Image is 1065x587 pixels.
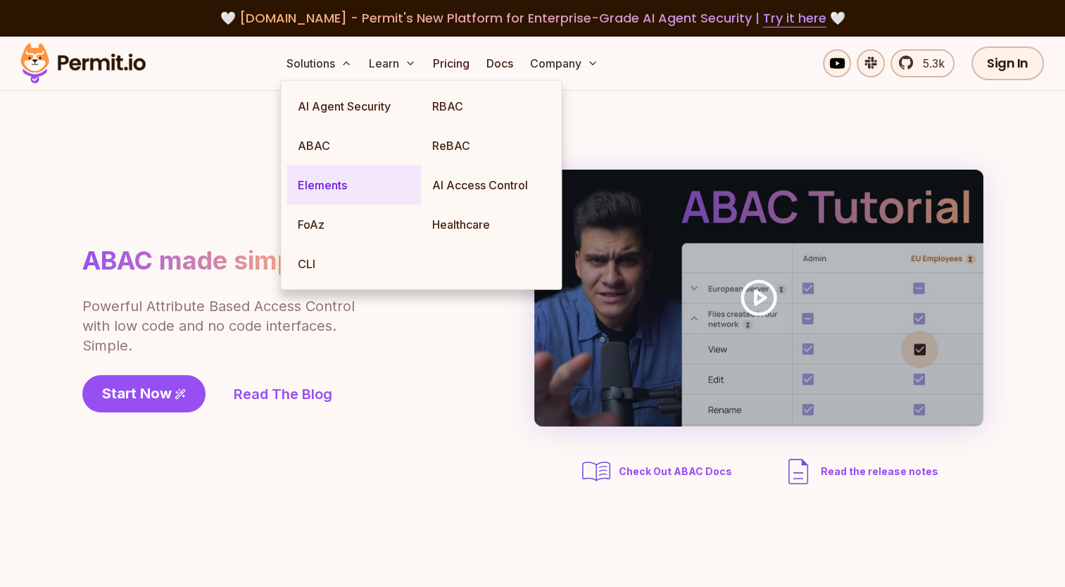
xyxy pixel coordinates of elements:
[82,245,315,277] h1: ABAC made simple
[82,375,206,412] a: Start Now
[579,455,736,488] a: Check Out ABAC Docs
[579,455,613,488] img: abac docs
[619,465,732,479] span: Check Out ABAC Docs
[234,384,332,404] a: Read The Blog
[286,165,421,205] a: Elements
[481,49,519,77] a: Docs
[427,49,475,77] a: Pricing
[781,455,938,488] a: Read the release notes
[524,49,604,77] button: Company
[286,244,421,284] a: CLI
[363,49,422,77] button: Learn
[421,126,555,165] a: ReBAC
[281,49,358,77] button: Solutions
[763,9,826,27] a: Try it here
[890,49,954,77] a: 5.3k
[239,9,826,27] span: [DOMAIN_NAME] - Permit's New Platform for Enterprise-Grade AI Agent Security |
[821,465,938,479] span: Read the release notes
[914,55,945,72] span: 5.3k
[971,46,1044,80] a: Sign In
[286,205,421,244] a: FoAz
[82,296,357,355] p: Powerful Attribute Based Access Control with low code and no code interfaces. Simple.
[421,205,555,244] a: Healthcare
[286,126,421,165] a: ABAC
[781,455,815,488] img: description
[421,87,555,126] a: RBAC
[14,39,152,87] img: Permit logo
[102,384,172,403] span: Start Now
[421,165,555,205] a: AI Access Control
[34,8,1031,28] div: 🤍 🤍
[286,87,421,126] a: AI Agent Security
